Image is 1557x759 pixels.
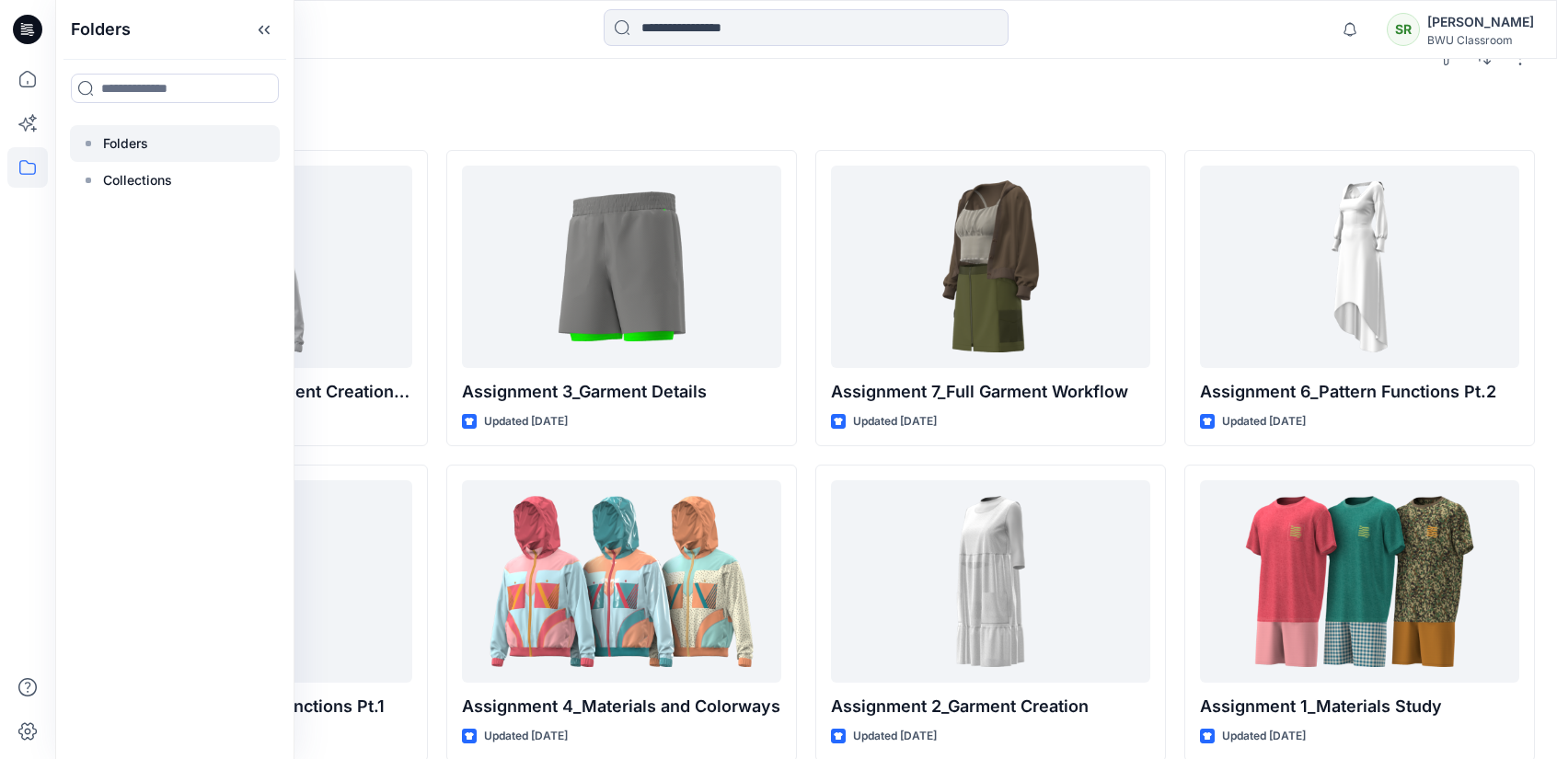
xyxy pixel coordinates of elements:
p: Assignment 6_Pattern Functions Pt.2 [1200,379,1519,405]
a: Assignment 4_Materials and Colorways [462,480,781,683]
p: Updated [DATE] [1222,727,1306,746]
p: Updated [DATE] [853,412,937,431]
p: Assignment 7_Full Garment Workflow [831,379,1150,405]
p: Assignment 3_Garment Details [462,379,781,405]
a: Assignment 2_Garment Creation [831,480,1150,683]
p: Assignment 1_Materials Study [1200,694,1519,719]
p: Assignment 4_Materials and Colorways [462,694,781,719]
p: Updated [DATE] [484,727,568,746]
div: BWU Classroom [1427,33,1534,47]
p: Collections [103,169,172,191]
p: Assignment 2_Garment Creation [831,694,1150,719]
p: Folders [103,132,148,155]
a: Assignment 3_Garment Details [462,166,781,368]
div: [PERSON_NAME] [1427,11,1534,33]
p: Updated [DATE] [1222,412,1306,431]
p: Updated [DATE] [853,727,937,746]
h4: Styles [77,109,1535,132]
div: SR [1387,13,1420,46]
a: Assignment 7_Full Garment Workflow [831,166,1150,368]
a: Assignment 6_Pattern Functions Pt.2 [1200,166,1519,368]
p: Updated [DATE] [484,412,568,431]
a: Assignment 1_Materials Study [1200,480,1519,683]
